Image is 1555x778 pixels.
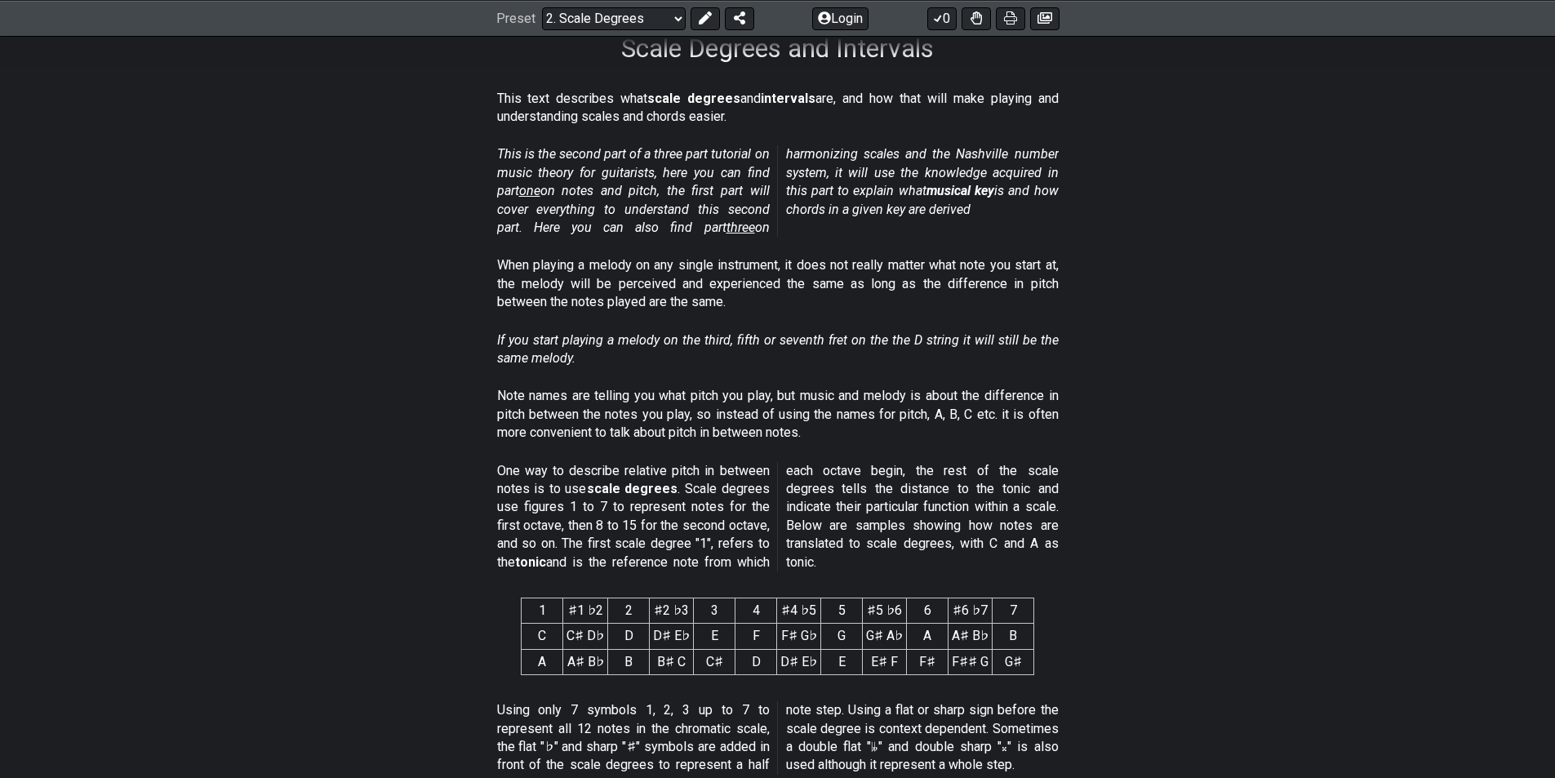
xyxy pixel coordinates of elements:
em: This is the second part of a three part tutorial on music theory for guitarists, here you can fin... [497,146,1059,235]
td: E [821,649,863,674]
button: Edit Preset [691,7,720,29]
p: One way to describe relative pitch in between notes is to use . Scale degrees use figures 1 to 7 ... [497,462,1059,571]
span: three [726,220,755,235]
em: If you start playing a melody on the third, fifth or seventh fret on the the D string it will sti... [497,332,1059,366]
th: 4 [735,598,777,624]
td: A [522,649,563,674]
th: 5 [821,598,863,624]
th: 6 [907,598,949,624]
td: F♯ [907,649,949,674]
td: F [735,624,777,649]
p: Note names are telling you what pitch you play, but music and melody is about the difference in p... [497,387,1059,442]
th: ♯2 ♭3 [650,598,694,624]
td: F♯♯ G [949,649,993,674]
th: 1 [522,598,563,624]
td: E [694,624,735,649]
td: C♯ D♭ [563,624,608,649]
td: D♯ E♭ [777,649,821,674]
td: C [522,624,563,649]
td: D♯ E♭ [650,624,694,649]
strong: intervals [761,91,815,106]
p: Using only 7 symbols 1, 2, 3 up to 7 to represent all 12 notes in the chromatic scale, the flat "... [497,701,1059,775]
td: G♯ [993,649,1034,674]
button: 0 [927,7,957,29]
button: Toggle Dexterity for all fretkits [962,7,991,29]
td: A♯ B♭ [949,624,993,649]
p: When playing a melody on any single instrument, it does not really matter what note you start at,... [497,256,1059,311]
th: 2 [608,598,650,624]
button: Print [996,7,1025,29]
td: G [821,624,863,649]
th: 3 [694,598,735,624]
strong: musical key [926,183,994,198]
th: 7 [993,598,1034,624]
td: E♯ F [863,649,907,674]
td: B♯ C [650,649,694,674]
select: Preset [542,7,686,29]
td: B [608,649,650,674]
th: ♯6 ♭7 [949,598,993,624]
td: A [907,624,949,649]
h1: Scale Degrees and Intervals [621,33,934,64]
td: A♯ B♭ [563,649,608,674]
strong: scale degrees [587,481,678,496]
td: B [993,624,1034,649]
strong: scale degrees [647,91,740,106]
td: F♯ G♭ [777,624,821,649]
strong: tonic [515,554,546,570]
button: Login [812,7,869,29]
td: D [608,624,650,649]
th: ♯1 ♭2 [563,598,608,624]
td: C♯ [694,649,735,674]
p: This text describes what and are, and how that will make playing and understanding scales and cho... [497,90,1059,127]
th: ♯4 ♭5 [777,598,821,624]
button: Create image [1030,7,1060,29]
span: one [519,183,540,198]
td: G♯ A♭ [863,624,907,649]
td: D [735,649,777,674]
th: ♯5 ♭6 [863,598,907,624]
span: Preset [496,11,535,26]
button: Share Preset [725,7,754,29]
